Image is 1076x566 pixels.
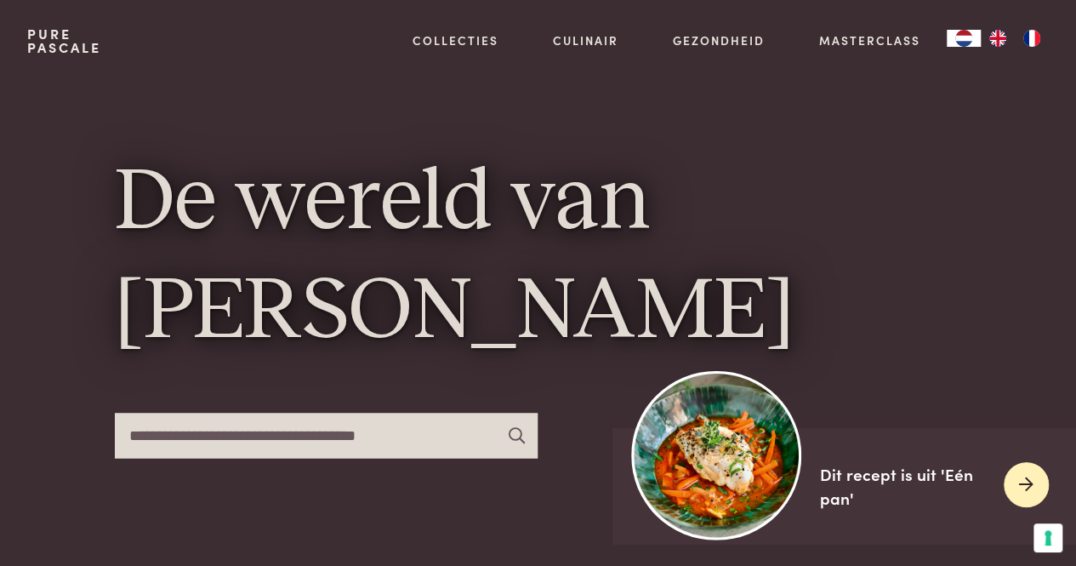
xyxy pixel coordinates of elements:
a: Culinair [553,31,618,49]
div: Dit recept is uit 'Eén pan' [820,462,990,511]
a: Gezondheid [673,31,765,49]
a: Collecties [413,31,498,49]
a: https://admin.purepascale.com/wp-content/uploads/2025/08/home_recept_link.jpg Dit recept is uit '... [612,428,1076,545]
aside: Language selected: Nederlands [947,30,1049,47]
a: FR [1015,30,1049,47]
div: Language [947,30,981,47]
ul: Language list [981,30,1049,47]
button: Uw voorkeuren voor toestemming voor trackingtechnologieën [1033,523,1062,552]
a: PurePascale [27,27,101,54]
img: https://admin.purepascale.com/wp-content/uploads/2025/08/home_recept_link.jpg [632,370,801,540]
a: Masterclass [818,31,919,49]
a: EN [981,30,1015,47]
a: NL [947,30,981,47]
h1: De wereld van [PERSON_NAME] [115,151,962,368]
